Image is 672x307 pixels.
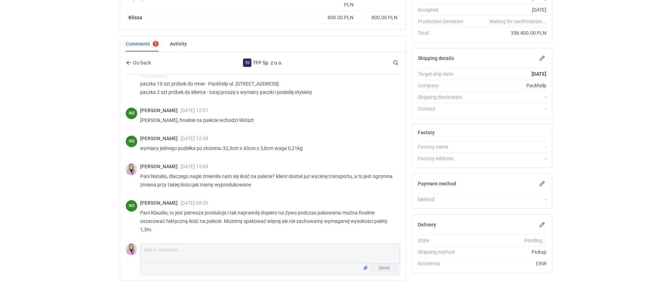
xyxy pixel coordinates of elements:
[469,196,546,203] div: -
[180,164,208,169] span: [DATE] 15:08
[538,54,546,62] button: Edit shipping details
[391,59,414,67] input: Search
[469,82,546,89] div: Packhelp
[126,200,137,212] div: Natalia Stępak
[126,136,137,147] figcaption: NS
[418,222,436,227] h2: Delivery
[469,105,546,112] div: -
[418,248,469,255] div: Shipping method
[378,265,390,270] span: Send
[524,238,546,243] em: Pending...
[126,200,137,212] figcaption: NS
[126,36,159,52] a: Comments1
[140,144,395,152] p: wymiary jednego pudełka po złożeniu 32,3cm x 43cm x 3,8cm waga 0,21kg
[126,108,137,119] figcaption: NS
[140,172,395,189] p: Pani Natalio, dlaczego nagle zmieniła nam się ilość na palecie? klient dostał już wycenę transpor...
[418,196,469,203] div: Method
[126,244,137,255] img: Klaudia Wiśniewska
[538,220,546,229] button: Edit delivery details
[126,59,151,67] button: Go back
[140,209,395,234] p: Pani Klaudio, to jest pierwsza produkcja i tak naprawdę dopiero na żywo podczas pakowaniu można f...
[359,14,397,21] div: 800.00 PLN
[324,14,354,21] div: 800.00 PLN
[418,82,469,89] div: Company
[469,248,546,255] div: Pickup
[469,29,546,36] div: 356 400.00 PLN
[180,200,208,206] span: [DATE] 08:26
[140,136,180,141] span: [PERSON_NAME]
[129,15,142,20] strong: Klisza
[371,264,397,272] button: Send
[126,164,137,175] img: Klaudia Wiśniewska
[126,136,137,147] div: Natalia Stępak
[418,94,469,101] div: Shipping destination
[418,70,469,77] div: Target ship date
[418,237,469,244] div: State
[154,41,157,46] div: 1
[532,71,546,77] strong: [DATE]
[469,260,546,267] div: EXW
[418,55,454,61] h2: Shipping details
[140,164,180,169] span: [PERSON_NAME]
[418,260,469,267] div: Incoterms
[469,6,546,13] div: [DATE]
[538,179,546,188] button: Edit payment method
[418,181,456,186] h2: Payment method
[418,143,469,150] div: Factory name
[469,155,546,162] div: -
[418,6,469,13] div: Accepted
[140,108,180,113] span: [PERSON_NAME]
[140,200,180,206] span: [PERSON_NAME]
[489,18,546,25] em: Waiting for confirmation...
[418,130,435,135] h2: Factory
[170,36,187,52] a: Activity
[469,143,546,150] div: -
[418,155,469,162] div: Factory address
[243,59,251,67] div: TFP Sp. z o.o.
[126,108,137,119] div: Natalia Stępak
[180,136,208,141] span: [DATE] 12:38
[140,116,395,124] p: [PERSON_NAME], finalnie na palecie wchodzi 960szt
[132,60,151,65] span: Go back
[418,18,469,25] div: Production Deviation
[418,29,469,36] div: Total
[205,59,321,67] div: TFP Sp. z o.o.
[469,94,546,101] div: -
[180,108,208,113] span: [DATE] 12:37
[140,71,395,96] p: Pani Natalio paczka 10 szt próbek do mnie - Packhelp ul. [STREET_ADDRESS] paczka 2 szt próbek do ...
[418,105,469,112] div: Contact
[243,59,251,67] figcaption: To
